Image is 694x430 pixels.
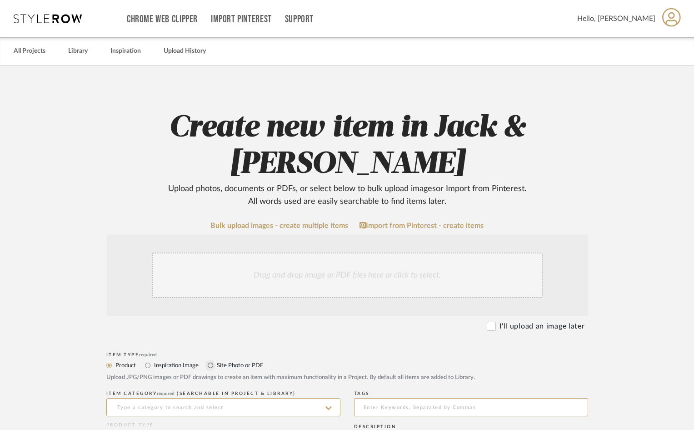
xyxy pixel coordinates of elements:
a: Chrome Web Clipper [127,15,198,23]
div: ITEM CATEGORY [106,391,340,396]
h2: Create new item in Jack & [PERSON_NAME] [58,110,637,208]
label: I'll upload an image later [499,321,584,332]
a: Support [285,15,314,23]
div: Tags [354,391,588,396]
span: (Searchable in Project & Library) [177,391,296,396]
div: Upload JPG/PNG images or PDF drawings to create an item with maximum functionality in a Project. ... [106,373,588,382]
input: Type a category to search and select [106,398,340,416]
a: Import from Pinterest - create items [359,222,484,230]
a: Bulk upload images - create multiple items [210,222,348,230]
label: Product [115,360,136,370]
div: Description [354,424,588,430]
a: Library [68,45,88,57]
a: Inspiration [110,45,141,57]
mat-radio-group: Select item type [106,359,588,371]
input: Enter Keywords, Separated by Commas [354,398,588,416]
span: Hello, [PERSON_NAME] [577,13,655,24]
span: required [157,391,175,396]
div: Item Type [106,352,588,358]
a: Upload History [164,45,206,57]
span: required [139,353,157,357]
div: Upload photos, documents or PDFs, or select below to bulk upload images or Import from Pinterest ... [161,182,534,208]
label: Inspiration Image [153,360,199,370]
div: PRODUCT TYPE [106,422,340,429]
a: All Projects [14,45,45,57]
label: Site Photo or PDF [216,360,263,370]
a: Import Pinterest [211,15,272,23]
